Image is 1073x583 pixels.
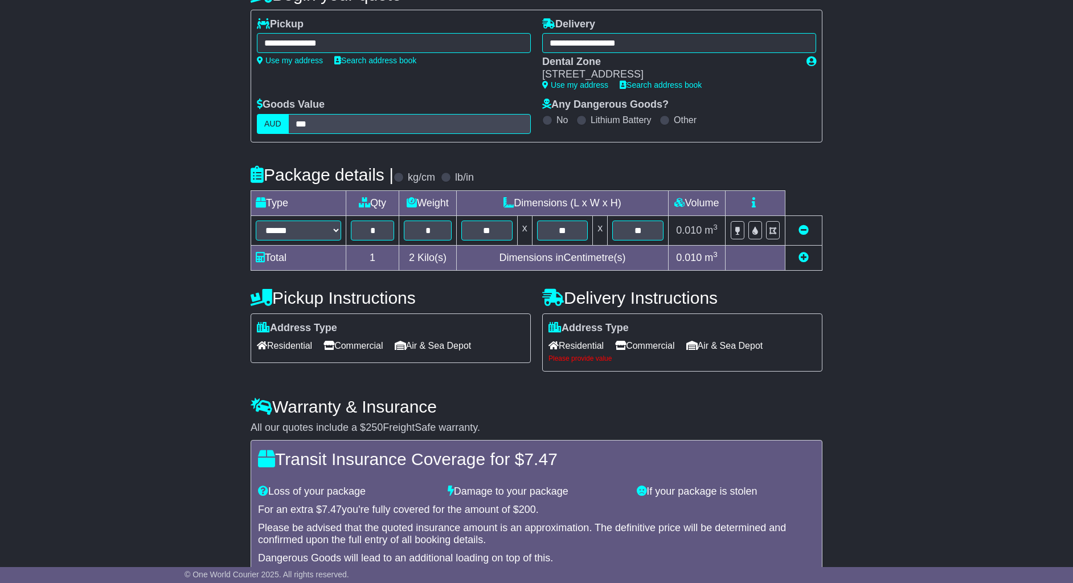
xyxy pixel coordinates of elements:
[251,422,822,434] div: All our quotes include a $ FreightSafe warranty.
[399,190,457,215] td: Weight
[455,172,474,184] label: lb/in
[456,245,668,270] td: Dimensions in Centimetre(s)
[713,250,718,259] sup: 3
[251,190,346,215] td: Type
[346,190,399,215] td: Qty
[251,397,822,416] h4: Warranty & Insurance
[395,337,472,354] span: Air & Sea Depot
[366,422,383,433] span: 250
[258,522,815,547] div: Please be advised that the quoted insurance amount is an approximation. The definitive price will...
[705,252,718,263] span: m
[542,80,608,89] a: Use my address
[542,18,595,31] label: Delivery
[542,56,795,68] div: Dental Zone
[593,215,608,245] td: x
[548,322,629,335] label: Address Type
[519,504,536,515] span: 200
[713,223,718,231] sup: 3
[548,337,604,354] span: Residential
[542,288,822,307] h4: Delivery Instructions
[251,165,394,184] h4: Package details |
[798,225,809,236] a: Remove this item
[591,115,652,125] label: Lithium Battery
[257,56,323,65] a: Use my address
[322,504,342,515] span: 7.47
[258,450,815,468] h4: Transit Insurance Coverage for $
[251,245,346,270] td: Total
[346,245,399,270] td: 1
[185,570,349,579] span: © One World Courier 2025. All rights reserved.
[252,486,442,498] div: Loss of your package
[686,337,763,354] span: Air & Sea Depot
[258,504,815,516] div: For an extra $ you're fully covered for the amount of $ .
[409,252,415,263] span: 2
[615,337,674,354] span: Commercial
[257,18,304,31] label: Pickup
[323,337,383,354] span: Commercial
[408,172,435,184] label: kg/cm
[517,215,532,245] td: x
[251,288,531,307] h4: Pickup Instructions
[676,225,702,236] span: 0.010
[705,225,718,236] span: m
[524,450,557,468] span: 7.47
[548,354,816,362] div: Please provide value
[668,190,725,215] td: Volume
[542,68,795,81] div: [STREET_ADDRESS]
[620,80,702,89] a: Search address book
[258,552,815,565] div: Dangerous Goods will lead to an additional loading on top of this.
[334,56,416,65] a: Search address book
[631,486,821,498] div: If your package is stolen
[399,245,457,270] td: Kilo(s)
[674,115,697,125] label: Other
[257,114,289,134] label: AUD
[542,99,669,111] label: Any Dangerous Goods?
[456,190,668,215] td: Dimensions (L x W x H)
[556,115,568,125] label: No
[257,337,312,354] span: Residential
[257,322,337,335] label: Address Type
[798,252,809,263] a: Add new item
[676,252,702,263] span: 0.010
[442,486,632,498] div: Damage to your package
[257,99,325,111] label: Goods Value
